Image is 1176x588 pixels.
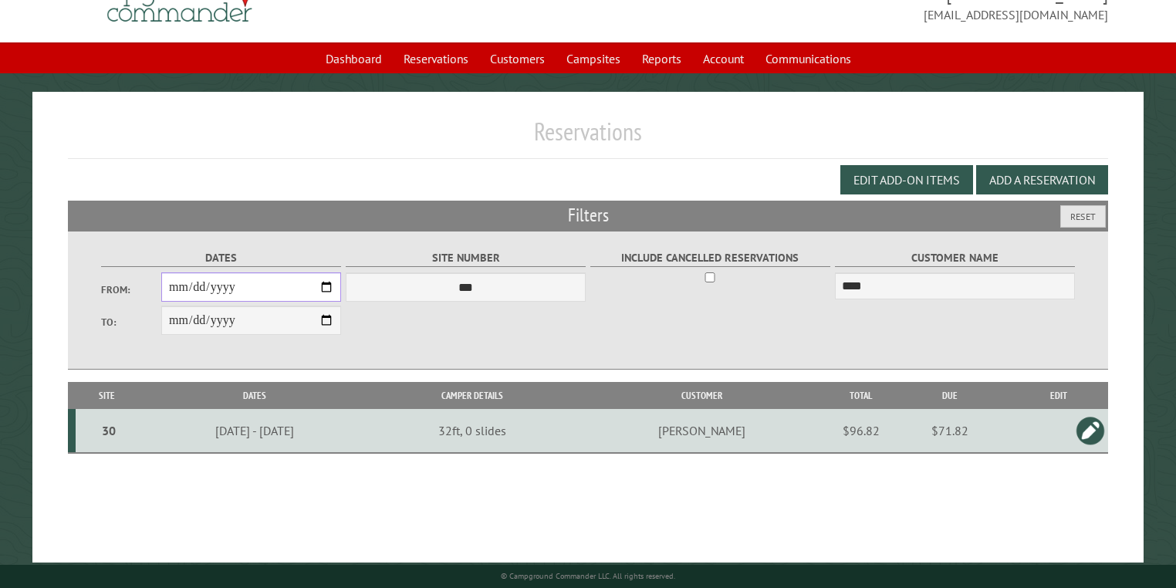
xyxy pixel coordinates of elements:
[101,282,161,297] label: From:
[573,409,830,453] td: [PERSON_NAME]
[1060,205,1106,228] button: Reset
[316,44,391,73] a: Dashboard
[557,44,630,73] a: Campsites
[101,315,161,329] label: To:
[633,44,691,73] a: Reports
[892,409,1009,453] td: $71.82
[371,409,574,453] td: 32ft, 0 slides
[82,423,136,438] div: 30
[573,382,830,409] th: Customer
[138,382,371,409] th: Dates
[1009,382,1108,409] th: Edit
[371,382,574,409] th: Camper Details
[101,249,341,267] label: Dates
[68,117,1109,159] h1: Reservations
[694,44,753,73] a: Account
[892,382,1009,409] th: Due
[68,201,1109,230] h2: Filters
[481,44,554,73] a: Customers
[835,249,1075,267] label: Customer Name
[590,249,830,267] label: Include Cancelled Reservations
[394,44,478,73] a: Reservations
[76,382,138,409] th: Site
[140,423,368,438] div: [DATE] - [DATE]
[830,409,892,453] td: $96.82
[830,382,892,409] th: Total
[976,165,1108,194] button: Add a Reservation
[756,44,860,73] a: Communications
[501,571,675,581] small: © Campground Commander LLC. All rights reserved.
[346,249,586,267] label: Site Number
[840,165,973,194] button: Edit Add-on Items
